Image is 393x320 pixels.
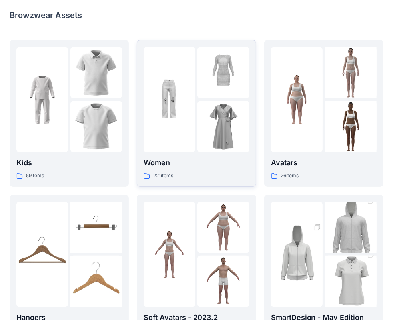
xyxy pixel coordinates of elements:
img: folder 2 [325,189,377,266]
p: 221 items [153,172,173,180]
img: folder 2 [197,47,249,98]
img: folder 2 [197,202,249,253]
img: folder 1 [271,216,323,293]
a: folder 1folder 2folder 3Avatars26items [264,40,383,187]
p: Women [144,157,249,168]
img: folder 3 [197,101,249,152]
p: Browzwear Assets [10,10,82,21]
img: folder 3 [197,256,249,307]
img: folder 2 [325,47,377,98]
p: 26 items [281,172,299,180]
a: folder 1folder 2folder 3Kids59items [10,40,129,187]
img: folder 3 [70,256,122,307]
img: folder 1 [16,228,68,280]
p: 59 items [26,172,44,180]
img: folder 2 [70,47,122,98]
img: folder 1 [271,74,323,126]
img: folder 2 [70,202,122,253]
img: folder 3 [70,101,122,152]
img: folder 3 [325,101,377,152]
p: Kids [16,157,122,168]
a: folder 1folder 2folder 3Women221items [137,40,256,187]
img: folder 1 [144,228,195,280]
p: Avatars [271,157,377,168]
img: folder 1 [144,74,195,126]
img: folder 1 [16,74,68,126]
